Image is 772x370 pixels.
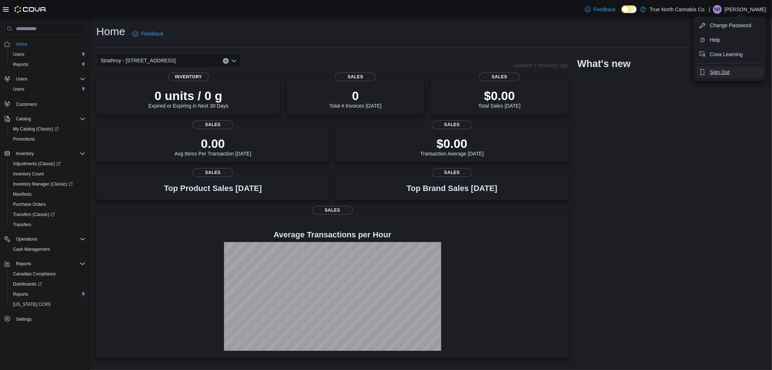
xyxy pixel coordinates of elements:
button: Change Password [697,20,763,31]
span: My Catalog (Classic) [10,125,85,133]
p: 0 [329,88,381,103]
span: [US_STATE] CCRS [13,302,51,307]
button: Promotions [7,134,88,144]
input: Dark Mode [621,5,637,13]
p: 0.00 [174,136,251,151]
a: Users [10,50,27,59]
span: Inventory Count [13,171,44,177]
span: Users [10,50,85,59]
button: Catalog [1,114,88,124]
button: Users [7,49,88,59]
a: Reports [10,290,31,299]
button: Help [697,34,763,46]
span: Cash Management [10,245,85,254]
a: Manifests [10,190,34,199]
button: Operations [1,234,88,244]
span: My Catalog (Classic) [13,126,59,132]
span: Adjustments (Classic) [13,161,60,167]
a: Dashboards [10,280,45,288]
p: 0 units / 0 g [148,88,228,103]
span: Manifests [10,190,85,199]
span: Change Password [710,22,751,29]
span: Inventory Manager (Classic) [13,181,73,187]
div: Expired or Expiring in Next 30 Days [148,88,228,109]
button: Users [1,74,88,84]
span: Customers [16,101,37,107]
div: Nathan Balcom [713,5,722,14]
span: Inventory [13,149,85,158]
a: Reports [10,60,31,69]
p: | [709,5,710,14]
span: Cova Learning [710,51,743,58]
a: [US_STATE] CCRS [10,300,54,309]
span: Promotions [10,135,85,144]
a: Inventory Manager (Classic) [10,180,76,188]
a: Transfers [10,220,34,229]
a: Home [13,40,30,49]
button: Transfers [7,220,88,230]
h2: What's new [577,58,630,70]
span: Catalog [13,115,85,123]
span: Settings [13,315,85,324]
a: Customers [13,100,40,109]
span: Dashboards [10,280,85,288]
button: Clear input [223,58,229,64]
button: Settings [1,314,88,324]
a: Inventory Count [10,170,47,178]
span: Transfers [10,220,85,229]
span: Users [10,85,85,93]
a: Settings [13,315,34,324]
a: Users [10,85,27,93]
span: Canadian Compliance [10,270,85,278]
h4: Average Transactions per Hour [102,230,563,239]
a: Cash Management [10,245,52,254]
button: Open list of options [231,58,237,64]
p: $0.00 [478,88,520,103]
button: Reports [1,259,88,269]
span: Purchase Orders [10,200,85,209]
p: $0.00 [420,136,484,151]
a: My Catalog (Classic) [10,125,62,133]
button: Catalog [13,115,34,123]
span: Sales [432,120,472,129]
span: Users [13,75,85,83]
span: Feedback [594,6,616,13]
nav: Complex example [4,36,85,343]
span: Canadian Compliance [13,271,56,277]
button: Reports [7,59,88,70]
p: [PERSON_NAME] [725,5,766,14]
span: Strathroy - [STREET_ADDRESS] [101,56,176,65]
span: Transfers [13,222,31,228]
button: Customers [1,99,88,109]
button: [US_STATE] CCRS [7,299,88,309]
span: Inventory [16,151,34,157]
button: Canadian Compliance [7,269,88,279]
a: Dashboards [7,279,88,289]
span: Customers [13,99,85,108]
span: Reports [13,62,28,67]
p: True North Cannabis Co. [650,5,706,14]
div: Transaction Average [DATE] [420,136,484,157]
a: Adjustments (Classic) [10,159,63,168]
a: Canadian Compliance [10,270,59,278]
span: Reports [10,60,85,69]
span: Settings [16,316,31,322]
span: Catalog [16,116,31,122]
div: Avg Items Per Transaction [DATE] [174,136,251,157]
span: Home [16,41,28,47]
span: Sales [335,72,376,81]
span: Cash Management [13,246,50,252]
a: Adjustments (Classic) [7,159,88,169]
button: Users [13,75,30,83]
span: Operations [16,236,37,242]
span: Reports [13,291,28,297]
button: Cash Management [7,244,88,254]
span: Promotions [13,136,35,142]
a: Inventory Manager (Classic) [7,179,88,189]
button: Operations [13,235,40,244]
span: Adjustments (Classic) [10,159,85,168]
span: Sales [312,206,353,215]
img: Cova [14,6,47,13]
button: Home [1,39,88,49]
